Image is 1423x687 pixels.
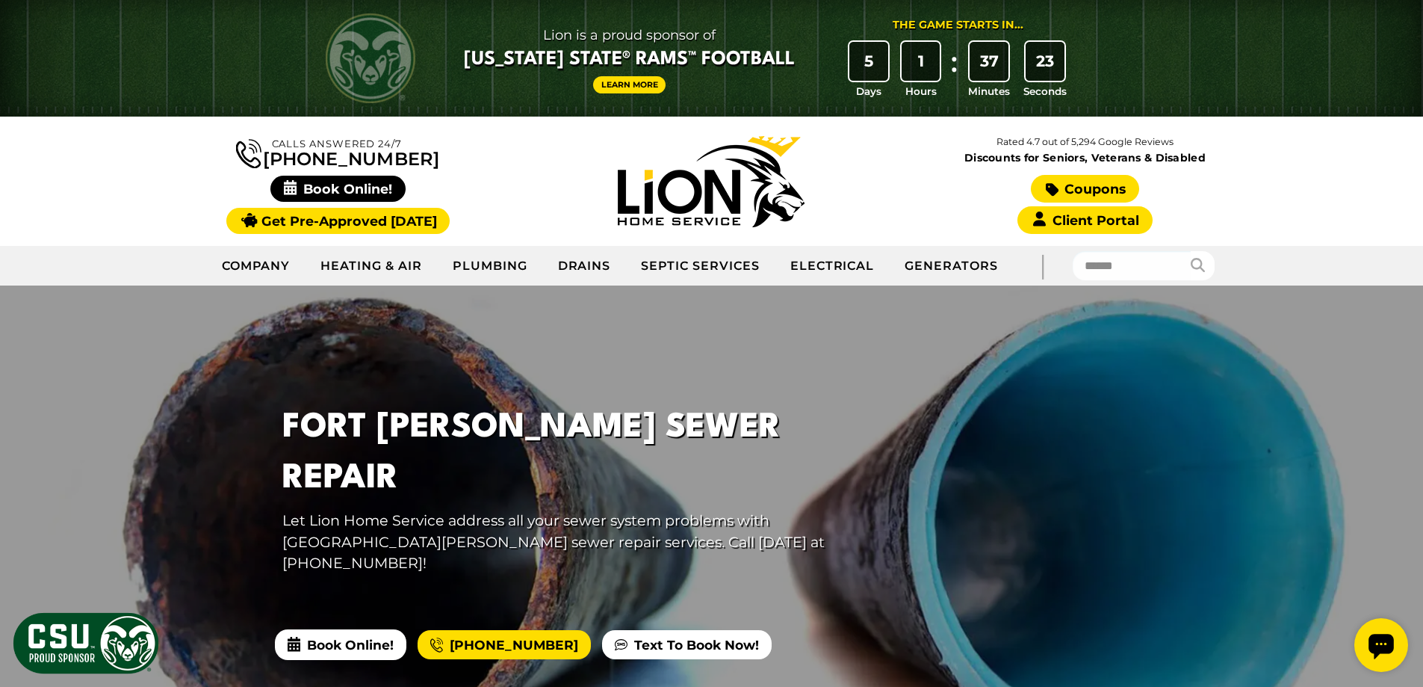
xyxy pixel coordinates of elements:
[1031,175,1138,203] a: Coupons
[275,629,406,659] span: Book Online!
[618,136,804,227] img: Lion Home Service
[856,84,881,99] span: Days
[902,153,1269,163] span: Discounts for Seniors, Veterans & Disabled
[602,630,772,660] a: Text To Book Now!
[849,42,888,81] div: 5
[306,247,437,285] a: Heating & Air
[902,42,940,81] div: 1
[207,247,306,285] a: Company
[893,17,1023,34] div: The Game Starts in...
[626,247,775,285] a: Septic Services
[543,247,627,285] a: Drains
[946,42,961,99] div: :
[464,23,795,47] span: Lion is a proud sponsor of
[775,247,890,285] a: Electrical
[438,247,543,285] a: Plumbing
[593,76,666,93] a: Learn More
[1013,246,1073,286] div: |
[6,6,60,60] div: Open chat widget
[11,611,161,676] img: CSU Sponsor Badge
[1017,206,1152,234] a: Client Portal
[464,47,795,73] span: [US_STATE] State® Rams™ Football
[898,134,1271,150] p: Rated 4.7 out of 5,294 Google Reviews
[1023,84,1067,99] span: Seconds
[970,42,1008,81] div: 37
[282,510,826,574] p: Let Lion Home Service address all your sewer system problems with [GEOGRAPHIC_DATA][PERSON_NAME] ...
[1026,42,1064,81] div: 23
[890,247,1013,285] a: Generators
[236,136,439,168] a: [PHONE_NUMBER]
[282,403,826,503] h1: Fort [PERSON_NAME] Sewer Repair
[226,208,450,234] a: Get Pre-Approved [DATE]
[905,84,937,99] span: Hours
[418,630,591,660] a: [PHONE_NUMBER]
[270,176,406,202] span: Book Online!
[326,13,415,103] img: CSU Rams logo
[968,84,1010,99] span: Minutes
